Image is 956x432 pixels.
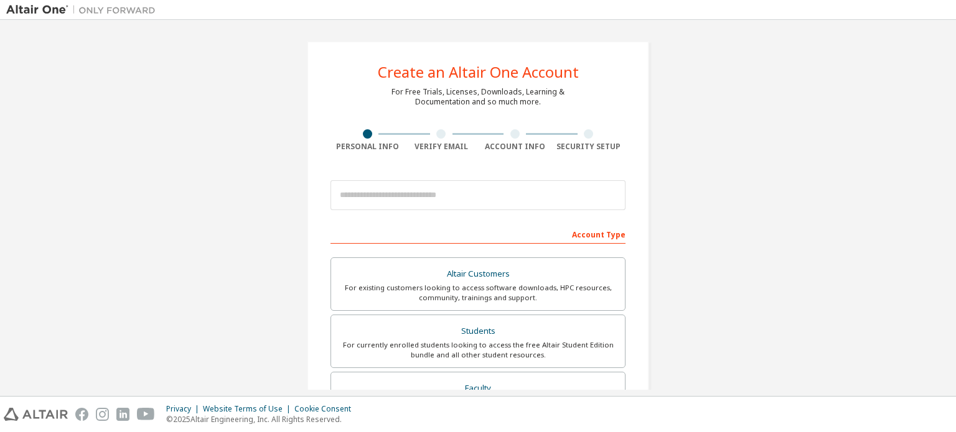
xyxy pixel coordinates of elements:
img: linkedin.svg [116,408,129,421]
div: For Free Trials, Licenses, Downloads, Learning & Documentation and so much more. [391,87,565,107]
div: Students [339,323,617,340]
div: Altair Customers [339,265,617,283]
div: Account Type [330,224,626,244]
img: instagram.svg [96,408,109,421]
img: Altair One [6,4,162,16]
div: Faculty [339,380,617,397]
div: For existing customers looking to access software downloads, HPC resources, community, trainings ... [339,283,617,303]
div: Cookie Consent [294,404,358,414]
div: Verify Email [405,142,479,152]
p: © 2025 Altair Engineering, Inc. All Rights Reserved. [166,414,358,425]
img: facebook.svg [75,408,88,421]
div: Personal Info [330,142,405,152]
div: Account Info [478,142,552,152]
div: For currently enrolled students looking to access the free Altair Student Edition bundle and all ... [339,340,617,360]
img: altair_logo.svg [4,408,68,421]
div: Website Terms of Use [203,404,294,414]
div: Privacy [166,404,203,414]
div: Create an Altair One Account [378,65,579,80]
div: Security Setup [552,142,626,152]
img: youtube.svg [137,408,155,421]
